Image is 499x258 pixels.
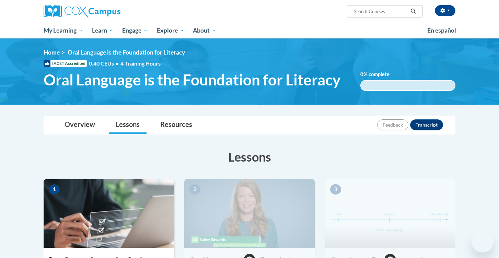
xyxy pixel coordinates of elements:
[330,184,341,195] span: 3
[92,26,114,35] span: Learn
[44,148,455,165] h3: Lessons
[122,26,148,35] span: Engage
[120,60,161,67] span: 4 Training Hours
[109,116,147,134] a: Lessons
[472,231,494,253] iframe: Button to launch messaging window
[44,49,60,56] a: Home
[44,60,87,67] span: IACET Accredited
[88,23,118,38] a: Learn
[44,5,174,17] a: Cox Campus
[410,119,443,130] button: Transcript
[44,5,120,17] img: Cox Campus
[189,23,221,38] a: About
[377,119,408,130] button: Feedback
[193,26,216,35] span: About
[427,27,456,34] span: En español
[157,26,184,35] span: Explore
[49,184,60,195] span: 1
[116,60,119,67] span: •
[39,23,88,38] a: My Learning
[153,116,199,134] a: Resources
[33,23,466,38] div: Main menu
[189,184,200,195] span: 2
[353,7,408,15] input: Search Courses
[408,7,418,15] button: Search
[89,60,120,67] span: 0.40 CEUs
[360,71,363,77] span: 0
[325,179,455,248] img: Course Image
[423,23,461,38] a: En español
[360,71,400,78] label: % complete
[58,116,102,134] a: Overview
[435,5,455,16] button: Account Settings
[184,179,315,248] img: Course Image
[152,23,189,38] a: Explore
[68,49,185,56] span: Oral Language is the Foundation for Literacy
[44,179,174,248] img: Course Image
[118,23,152,38] a: Engage
[44,26,83,35] span: My Learning
[44,71,340,89] span: Oral Language is the Foundation for Literacy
